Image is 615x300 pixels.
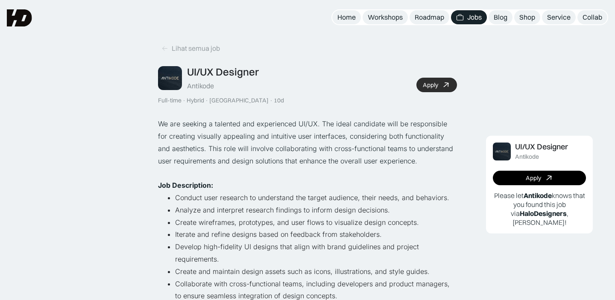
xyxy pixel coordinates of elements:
[524,191,552,200] b: Antikode
[158,41,223,55] a: Lihat semua job
[187,82,214,90] div: Antikode
[494,13,507,22] div: Blog
[187,97,204,104] div: Hybrid
[526,175,541,182] div: Apply
[182,97,186,104] div: ·
[172,44,220,53] div: Lihat semua job
[269,97,273,104] div: ·
[158,97,182,104] div: Full-time
[451,10,487,24] a: Jobs
[337,13,356,22] div: Home
[175,241,457,265] li: Develop high-fidelity UI designs that align with brand guidelines and project requirements.
[209,97,269,104] div: [GEOGRAPHIC_DATA]
[577,10,607,24] a: Collab
[467,13,482,22] div: Jobs
[158,66,182,90] img: Job Image
[175,265,457,278] li: Create and maintain design assets such as icons, illustrations, and style guides.
[493,171,586,185] a: Apply
[489,10,512,24] a: Blog
[520,209,567,218] b: HaloDesigners
[274,97,284,104] div: 10d
[158,118,457,167] p: We are seeking a talented and experienced UI/UX. The ideal candidate will be responsible for crea...
[547,13,571,22] div: Service
[515,143,568,151] div: UI/UX Designer
[363,10,408,24] a: Workshops
[415,13,444,22] div: Roadmap
[205,97,208,104] div: ·
[368,13,403,22] div: Workshops
[583,13,602,22] div: Collab
[519,13,535,22] div: Shop
[493,143,511,160] img: Job Image
[514,10,540,24] a: Shop
[493,191,586,227] p: Please let knows that you found this job via , [PERSON_NAME]!
[515,153,539,160] div: Antikode
[187,66,259,78] div: UI/UX Designer
[416,78,457,92] a: Apply
[332,10,361,24] a: Home
[410,10,449,24] a: Roadmap
[542,10,576,24] a: Service
[175,204,457,216] li: Analyze and interpret research findings to inform design decisions.
[158,181,213,189] strong: Job Description:
[175,228,457,241] li: Iterate and refine designs based on feedback from stakeholders.
[158,167,457,179] p: ‍
[175,216,457,229] li: Create wireframes, prototypes, and user flows to visualize design concepts.
[423,82,438,89] div: Apply
[175,192,457,204] li: Conduct user research to understand the target audience, their needs, and behaviors.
